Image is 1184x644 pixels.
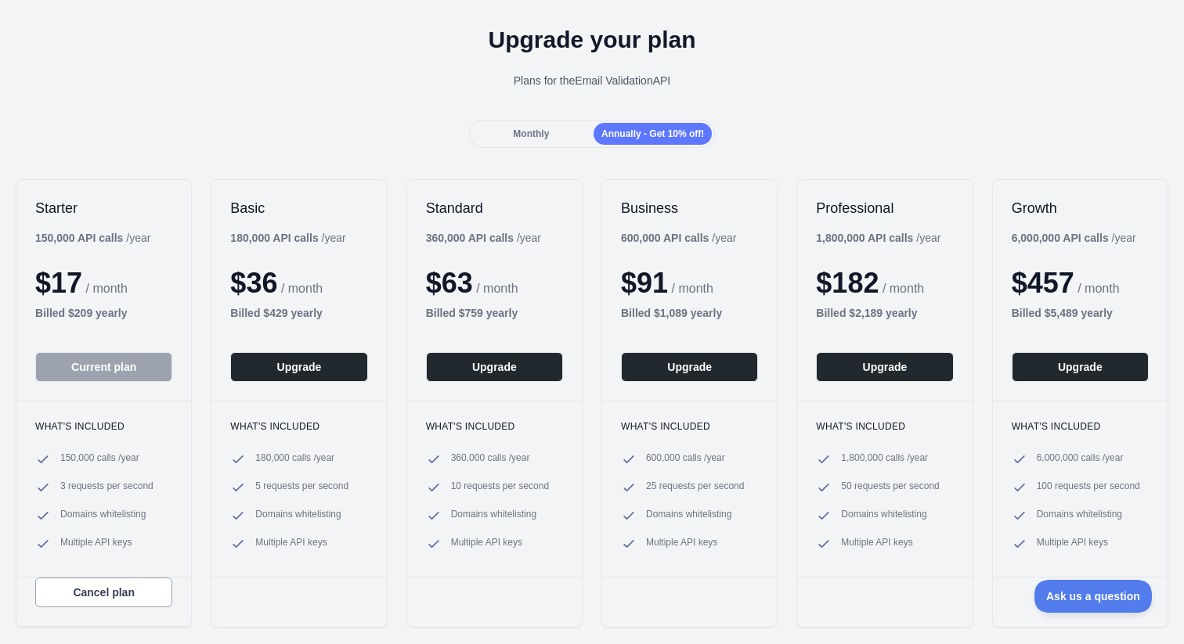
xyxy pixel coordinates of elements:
[426,232,514,244] b: 360,000 API calls
[621,267,668,299] span: $ 91
[426,230,541,246] div: / year
[621,230,736,246] div: / year
[672,282,713,295] span: / month
[816,307,917,319] b: Billed $ 2,189 yearly
[426,307,518,319] b: Billed $ 759 yearly
[816,267,879,299] span: $ 182
[426,267,473,299] span: $ 63
[621,232,709,244] b: 600,000 API calls
[1012,267,1074,299] span: $ 457
[816,230,940,246] div: / year
[1012,307,1113,319] b: Billed $ 5,489 yearly
[1012,232,1109,244] b: 6,000,000 API calls
[883,282,924,295] span: / month
[816,232,913,244] b: 1,800,000 API calls
[476,282,518,295] span: / month
[621,307,722,319] b: Billed $ 1,089 yearly
[1034,580,1153,613] iframe: Toggle Customer Support
[1012,230,1136,246] div: / year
